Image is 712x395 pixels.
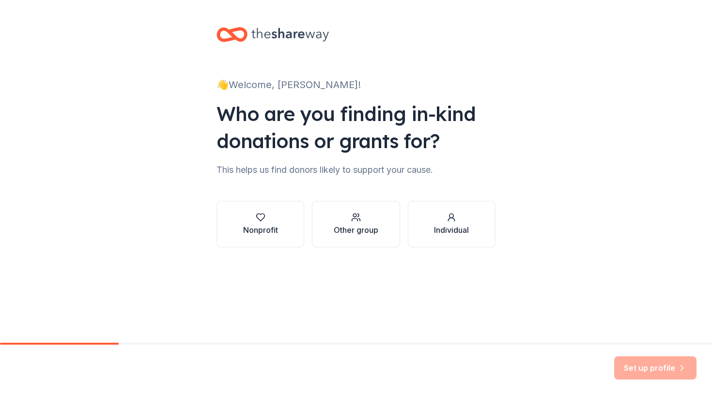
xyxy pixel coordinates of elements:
button: Individual [408,201,495,247]
div: Nonprofit [243,224,278,236]
button: Nonprofit [217,201,304,247]
div: 👋 Welcome, [PERSON_NAME]! [217,77,495,92]
div: Who are you finding in-kind donations or grants for? [217,100,495,154]
button: Other group [312,201,400,247]
div: Individual [434,224,469,236]
div: Other group [334,224,378,236]
div: This helps us find donors likely to support your cause. [217,162,495,178]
